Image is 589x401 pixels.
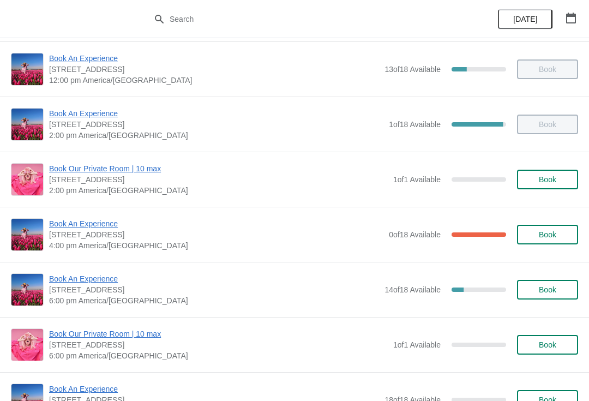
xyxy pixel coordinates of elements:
[49,295,379,306] span: 6:00 pm America/[GEOGRAPHIC_DATA]
[49,185,388,196] span: 2:00 pm America/[GEOGRAPHIC_DATA]
[49,328,388,339] span: Book Our Private Room | 10 max
[539,285,556,294] span: Book
[517,170,578,189] button: Book
[11,53,43,85] img: Book An Experience | 1815 North Milwaukee Avenue, Chicago, IL, USA | 12:00 pm America/Chicago
[539,230,556,239] span: Book
[11,219,43,250] img: Book An Experience | 1815 North Milwaukee Avenue, Chicago, IL, USA | 4:00 pm America/Chicago
[384,65,441,74] span: 13 of 18 Available
[393,175,441,184] span: 1 of 1 Available
[49,119,383,130] span: [STREET_ADDRESS]
[11,329,43,361] img: Book Our Private Room | 10 max | 1815 N. Milwaukee Ave., Chicago, IL 60647 | 6:00 pm America/Chicago
[49,108,383,119] span: Book An Experience
[539,175,556,184] span: Book
[384,285,441,294] span: 14 of 18 Available
[49,130,383,141] span: 2:00 pm America/[GEOGRAPHIC_DATA]
[517,280,578,300] button: Book
[49,229,383,240] span: [STREET_ADDRESS]
[11,274,43,306] img: Book An Experience | 1815 North Milwaukee Avenue, Chicago, IL, USA | 6:00 pm America/Chicago
[49,75,379,86] span: 12:00 pm America/[GEOGRAPHIC_DATA]
[11,109,43,140] img: Book An Experience | 1815 North Milwaukee Avenue, Chicago, IL, USA | 2:00 pm America/Chicago
[389,230,441,239] span: 0 of 18 Available
[393,340,441,349] span: 1 of 1 Available
[389,120,441,129] span: 1 of 18 Available
[517,225,578,244] button: Book
[49,384,379,394] span: Book An Experience
[169,9,442,29] input: Search
[49,273,379,284] span: Book An Experience
[49,53,379,64] span: Book An Experience
[49,339,388,350] span: [STREET_ADDRESS]
[49,64,379,75] span: [STREET_ADDRESS]
[49,350,388,361] span: 6:00 pm America/[GEOGRAPHIC_DATA]
[513,15,537,23] span: [DATE]
[49,284,379,295] span: [STREET_ADDRESS]
[49,240,383,251] span: 4:00 pm America/[GEOGRAPHIC_DATA]
[49,218,383,229] span: Book An Experience
[517,335,578,355] button: Book
[539,340,556,349] span: Book
[498,9,552,29] button: [DATE]
[49,163,388,174] span: Book Our Private Room | 10 max
[11,164,43,195] img: Book Our Private Room | 10 max | 1815 N. Milwaukee Ave., Chicago, IL 60647 | 2:00 pm America/Chicago
[49,174,388,185] span: [STREET_ADDRESS]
